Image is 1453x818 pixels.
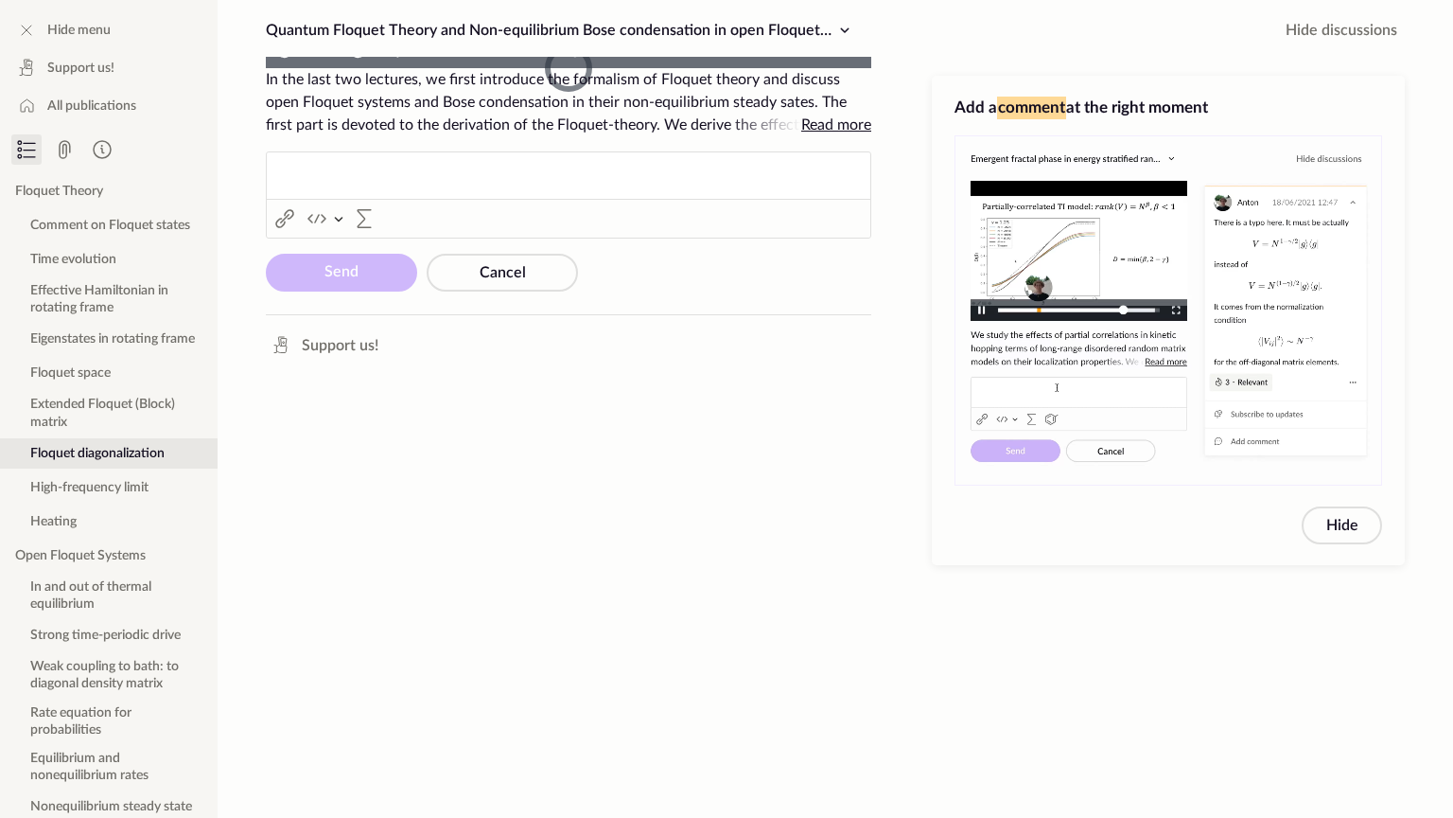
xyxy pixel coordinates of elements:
[801,117,871,133] span: Read more
[1286,19,1397,42] span: Hide discussions
[266,68,871,136] span: In the last two lectures, we first introduce the formalism of Floquet theory and discuss open Flo...
[324,264,359,279] span: Send
[1302,507,1382,544] button: Hide
[954,97,1382,119] h3: Add a at the right moment
[47,21,111,40] span: Hide menu
[266,23,880,38] span: Quantum Floquet Theory and Non-equilibrium Bose condensation in open Floquet Systems
[266,254,417,292] button: Send
[427,254,578,292] button: Cancel
[47,97,136,116] span: All publications
[47,59,114,78] span: Support us!
[302,334,378,357] span: Support us!
[258,15,864,45] button: Quantum Floquet Theory and Non-equilibrium Bose condensation in open Floquet Systems
[480,265,526,280] span: Cancel
[997,97,1066,119] span: comment
[262,330,386,361] a: Support us!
